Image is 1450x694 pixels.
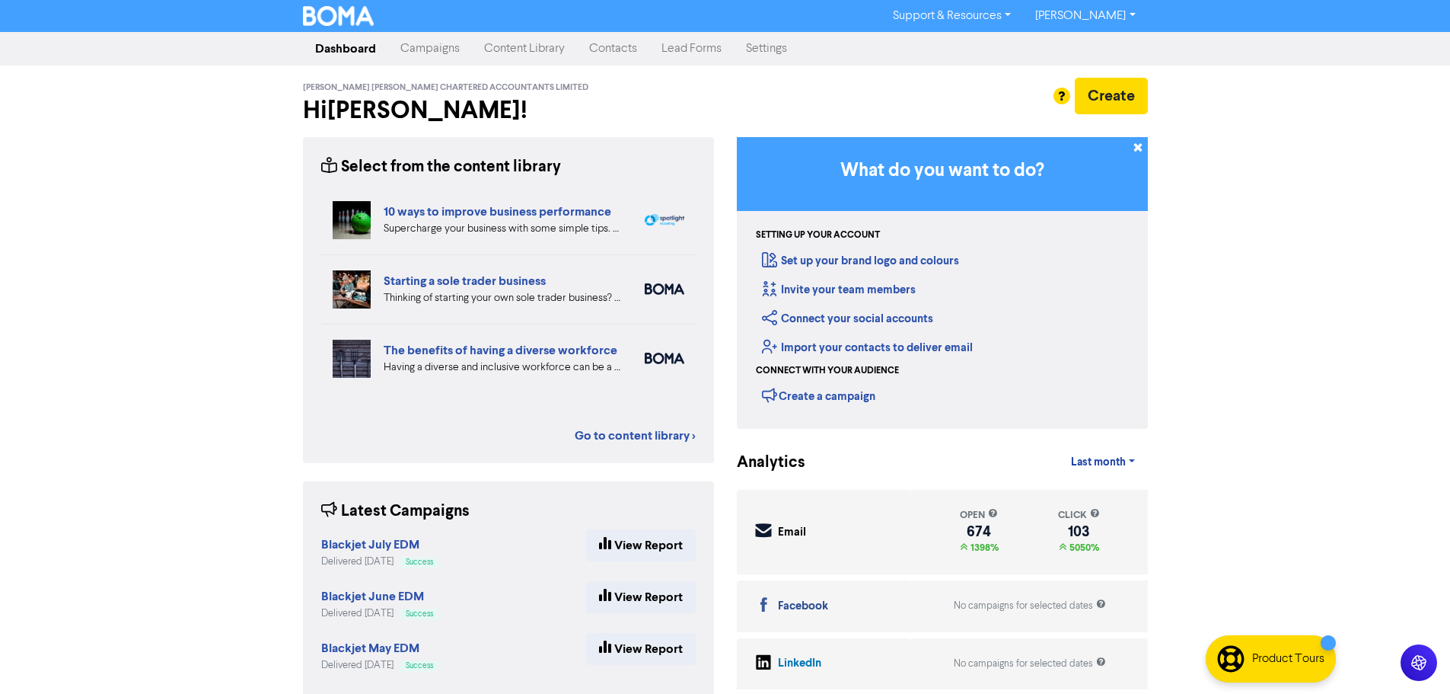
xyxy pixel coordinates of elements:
[384,343,617,358] a: The benefits of having a diverse workforce
[406,662,433,670] span: Success
[762,384,875,407] div: Create a campaign
[960,526,999,538] div: 674
[1075,78,1148,114] button: Create
[1066,542,1099,554] span: 5050%
[321,555,439,569] div: Delivered [DATE]
[1058,508,1100,523] div: click
[384,221,622,237] div: Supercharge your business with some simple tips. Eliminate distractions & bad customers, get a pl...
[586,633,696,665] a: View Report
[778,524,806,542] div: Email
[321,500,470,523] div: Latest Campaigns
[303,82,588,93] span: [PERSON_NAME] [PERSON_NAME] Chartered Accountants Limited
[1023,4,1147,28] a: [PERSON_NAME]
[577,34,649,64] a: Contacts
[586,581,696,613] a: View Report
[756,364,899,378] div: Connect with your audience
[303,96,714,125] h2: Hi [PERSON_NAME] !
[388,34,472,64] a: Campaigns
[649,34,734,64] a: Lead Forms
[760,160,1125,182] h3: What do you want to do?
[737,137,1148,429] div: Getting Started in BOMA
[778,598,828,616] div: Facebook
[321,539,419,552] a: Blackjet July EDM
[321,641,419,656] strong: Blackjet May EDM
[321,591,424,603] a: Blackjet June EDM
[645,214,684,226] img: spotlight
[321,643,419,655] a: Blackjet May EDM
[406,610,433,618] span: Success
[960,508,999,523] div: open
[762,254,959,268] a: Set up your brand logo and colours
[1058,526,1100,538] div: 103
[954,599,1106,613] div: No campaigns for selected dates
[734,34,799,64] a: Settings
[1374,621,1450,694] iframe: Chat Widget
[778,655,821,673] div: LinkedIn
[575,427,696,445] a: Go to content library >
[586,529,696,561] a: View Report
[645,283,684,295] img: boma
[384,360,622,376] div: Having a diverse and inclusive workforce can be a major boost for your business. We list four of ...
[321,537,419,552] strong: Blackjet July EDM
[756,229,880,242] div: Setting up your account
[303,34,388,64] a: Dashboard
[321,606,439,621] div: Delivered [DATE]
[406,558,433,566] span: Success
[881,4,1023,28] a: Support & Resources
[1059,447,1147,478] a: Last month
[303,6,374,26] img: BOMA Logo
[472,34,577,64] a: Content Library
[967,542,999,554] span: 1398%
[1071,456,1126,469] span: Last month
[321,658,439,673] div: Delivered [DATE]
[384,204,611,219] a: 10 ways to improve business performance
[321,155,561,179] div: Select from the content library
[954,657,1106,671] div: No campaigns for selected dates
[762,341,973,355] a: Import your contacts to deliver email
[321,589,424,604] strong: Blackjet June EDM
[762,312,933,326] a: Connect your social accounts
[737,451,786,475] div: Analytics
[762,283,916,297] a: Invite your team members
[384,290,622,306] div: Thinking of starting your own sole trader business? The Sole Trader Toolkit from the Ministry of ...
[384,273,546,289] a: Starting a sole trader business
[645,353,684,364] img: boma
